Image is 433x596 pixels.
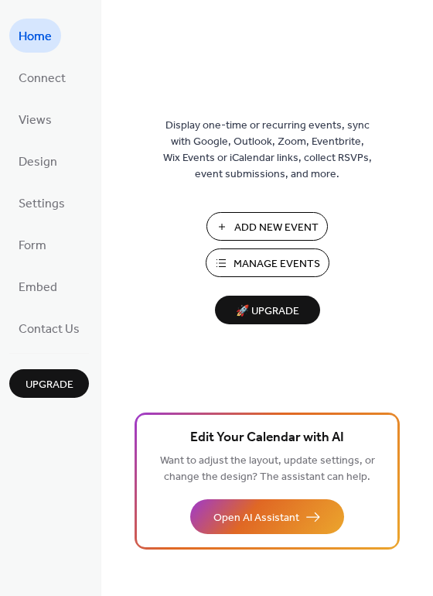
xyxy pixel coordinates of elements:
span: Manage Events [234,256,320,272]
span: Design [19,150,57,175]
span: Edit Your Calendar with AI [190,427,344,449]
span: Home [19,25,52,50]
button: Open AI Assistant [190,499,344,534]
span: Embed [19,276,57,300]
a: Design [9,144,66,178]
a: Views [9,102,61,136]
button: Add New Event [206,212,328,241]
span: Contact Us [19,317,80,342]
span: Views [19,108,52,133]
button: 🚀 Upgrade [215,296,320,324]
a: Form [9,228,56,262]
a: Settings [9,186,74,220]
span: Want to adjust the layout, update settings, or change the design? The assistant can help. [160,450,375,488]
span: Open AI Assistant [213,510,299,526]
span: Display one-time or recurring events, sync with Google, Outlook, Zoom, Eventbrite, Wix Events or ... [163,118,372,183]
a: Home [9,19,61,53]
span: 🚀 Upgrade [224,301,311,322]
span: Connect [19,67,66,91]
button: Manage Events [206,248,329,277]
span: Add New Event [234,220,319,236]
span: Upgrade [26,377,73,393]
a: Connect [9,60,75,94]
a: Contact Us [9,311,89,345]
span: Form [19,234,46,259]
span: Settings [19,192,65,217]
button: Upgrade [9,369,89,398]
a: Embed [9,269,66,303]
